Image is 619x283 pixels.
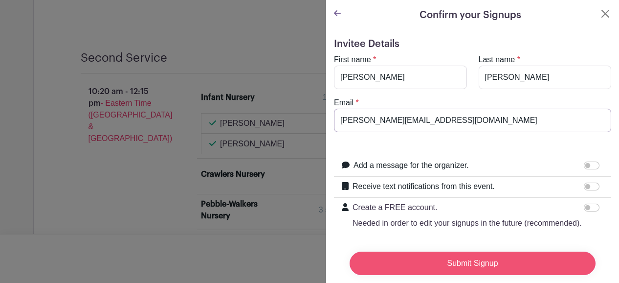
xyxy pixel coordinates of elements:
label: Add a message for the organizer. [354,160,469,171]
p: Needed in order to edit your signups in the future (recommended). [353,217,582,229]
button: Close [599,8,611,20]
label: Email [334,97,354,109]
h5: Invitee Details [334,38,611,50]
h5: Confirm your Signups [420,8,521,23]
label: Last name [479,54,515,66]
label: Receive text notifications from this event. [353,181,495,192]
p: Create a FREE account. [353,202,582,213]
input: Submit Signup [350,252,596,275]
label: First name [334,54,371,66]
